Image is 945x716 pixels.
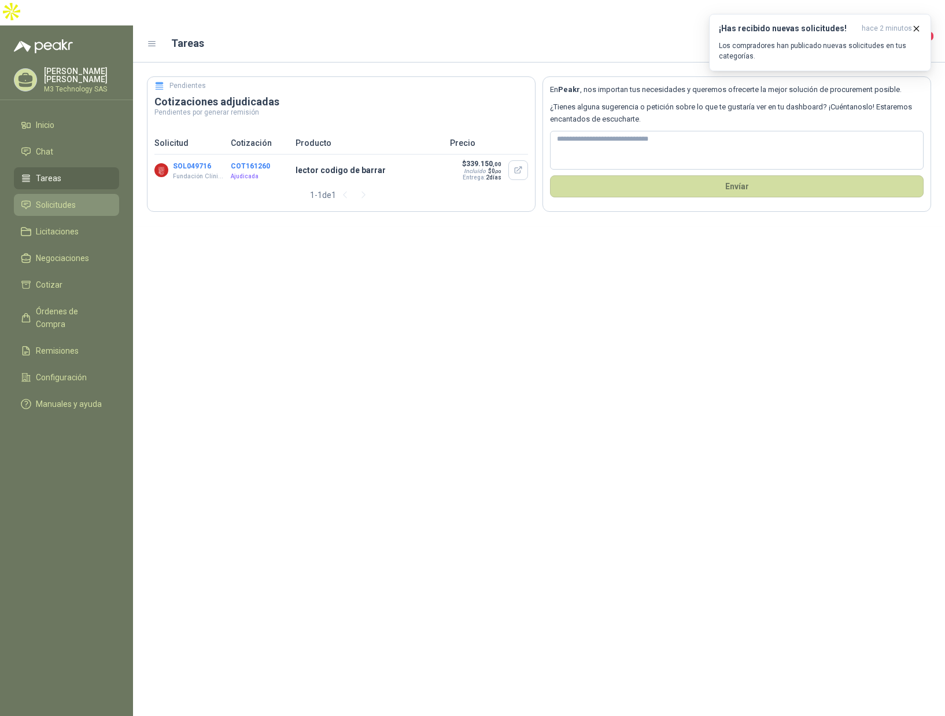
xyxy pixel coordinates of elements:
p: Entrega: [462,174,501,181]
span: Solicitudes [36,199,76,211]
p: Los compradores han publicado nuevas solicitudes en tus categorías. [719,41,921,61]
a: Licitaciones [14,221,119,243]
p: Cotización [231,137,289,149]
p: ¿Tienes alguna sugerencia o petición sobre lo que te gustaría ver en tu dashboard? ¡Cuéntanoslo! ... [550,101,924,125]
p: Ajudicada [231,172,289,181]
span: Configuración [36,371,87,384]
span: 2 días [486,174,501,181]
span: Tareas [36,172,61,185]
span: Órdenes de Compra [36,305,108,331]
span: Remisiones [36,344,79,357]
a: Solicitudes [14,194,119,216]
button: SOL049716 [173,162,211,170]
button: 4 [910,34,931,54]
a: Cotizar [14,274,119,296]
img: Company Logo [154,163,168,177]
a: Chat [14,141,119,163]
p: $ [462,160,501,168]
h5: Pendientes [169,80,206,91]
button: Envíar [550,175,924,197]
a: Negociaciones [14,247,119,269]
p: M3 Technology SAS [44,86,119,93]
a: Manuales y ayuda [14,393,119,415]
h1: Tareas [171,35,204,52]
img: Logo peakr [14,39,73,53]
span: Cotizar [36,278,62,291]
p: Producto [296,137,443,149]
p: En , nos importan tus necesidades y queremos ofrecerte la mejor solución de procurement posible. [550,84,924,96]
div: Incluido [464,168,486,174]
span: Negociaciones [36,252,89,265]
span: $ [488,168,501,174]
span: 339.150 [466,160,501,168]
div: 1 - 1 de 1 [310,186,373,204]
p: Fundación Clínica Shaio [173,172,226,181]
a: Inicio [14,114,119,136]
b: Peakr [558,85,580,94]
span: ,00 [493,161,501,167]
span: Chat [36,145,53,158]
span: Licitaciones [36,225,79,238]
a: Tareas [14,167,119,189]
a: Configuración [14,366,119,388]
span: Manuales y ayuda [36,398,102,410]
button: ¡Has recibido nuevas solicitudes!hace 2 minutos Los compradores han publicado nuevas solicitudes ... [709,14,931,71]
span: ,00 [495,169,501,174]
button: COT161260 [231,162,270,170]
span: 0 [492,168,501,174]
p: [PERSON_NAME] [PERSON_NAME] [44,67,119,83]
h3: Cotizaciones adjudicadas [154,95,528,109]
p: lector codigo de barrar [296,164,443,177]
a: Órdenes de Compra [14,300,119,335]
h3: ¡Has recibido nuevas solicitudes! [719,24,857,34]
p: Solicitud [154,137,224,149]
p: Pendientes por generar remisión [154,109,528,116]
span: Inicio [36,119,54,131]
a: Remisiones [14,340,119,362]
p: Precio [450,137,528,149]
span: hace 2 minutos [862,24,912,34]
